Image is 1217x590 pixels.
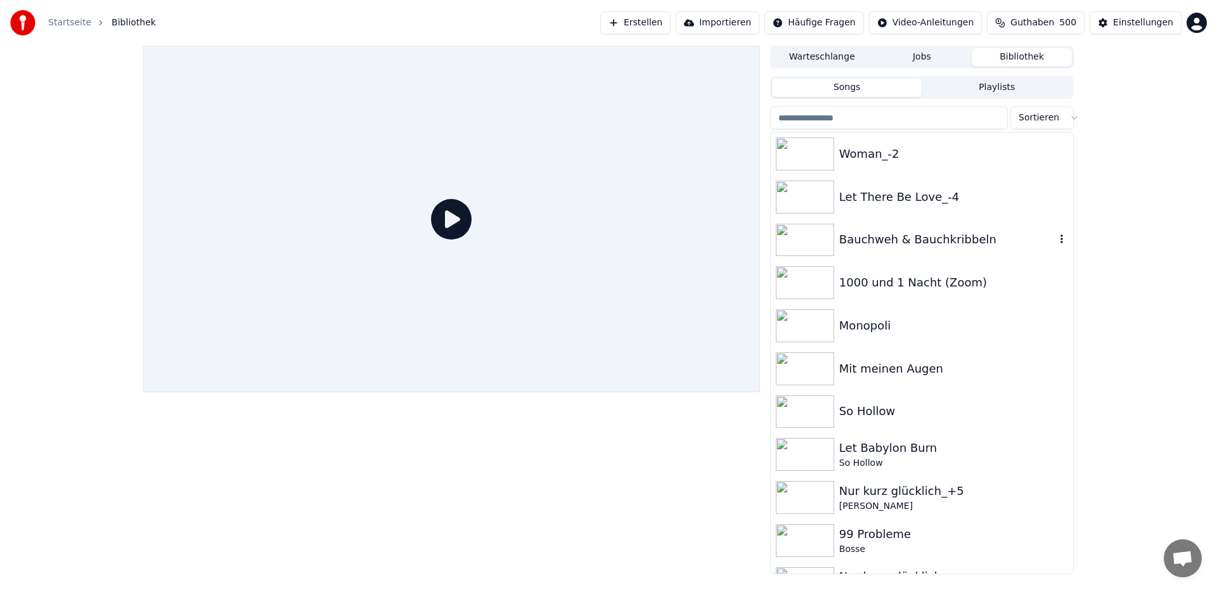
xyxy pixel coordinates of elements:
[772,79,922,97] button: Songs
[764,11,864,34] button: Häufige Fragen
[1019,112,1059,124] span: Sortieren
[112,16,156,29] span: Bibliothek
[1059,16,1076,29] span: 500
[772,48,872,67] button: Warteschlange
[839,568,1068,586] div: Nur kurz glücklich
[600,11,671,34] button: Erstellen
[972,48,1072,67] button: Bibliothek
[48,16,156,29] nav: breadcrumb
[839,525,1068,543] div: 99 Probleme
[987,11,1085,34] button: Guthaben500
[839,402,1068,420] div: So Hollow
[922,79,1072,97] button: Playlists
[839,317,1068,335] div: Monopoli
[1090,11,1182,34] button: Einstellungen
[839,457,1068,470] div: So Hollow
[839,439,1068,457] div: Let Babylon Burn
[839,231,1055,248] div: Bauchweh & Bauchkribbeln
[872,48,972,67] button: Jobs
[839,500,1068,513] div: [PERSON_NAME]
[839,360,1068,378] div: Mit meinen Augen
[839,145,1068,163] div: Woman_-2
[839,188,1068,206] div: Let There Be Love_-4
[48,16,91,29] a: Startseite
[10,10,35,35] img: youka
[1010,16,1054,29] span: Guthaben
[839,274,1068,292] div: 1000 und 1 Nacht (Zoom)
[839,482,1068,500] div: Nur kurz glücklich_+5
[839,543,1068,556] div: Bosse
[1113,16,1173,29] div: Einstellungen
[676,11,759,34] button: Importieren
[1164,539,1202,577] div: Chat öffnen
[869,11,982,34] button: Video-Anleitungen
